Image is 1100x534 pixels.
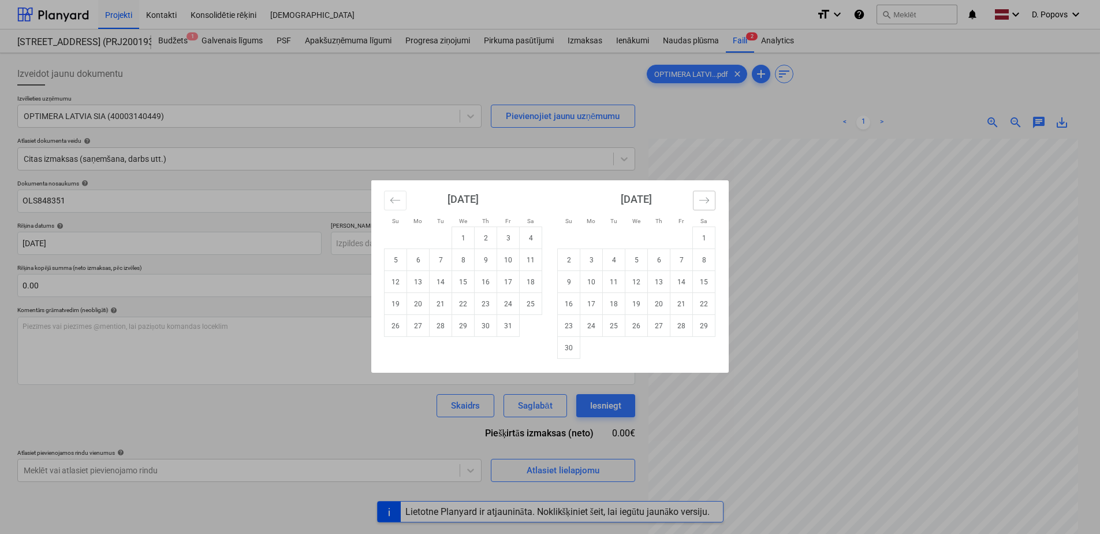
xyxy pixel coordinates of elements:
small: Th [482,218,489,224]
td: Sunday, November 23, 2025 [558,315,580,337]
td: Tuesday, November 25, 2025 [603,315,625,337]
td: Sunday, November 30, 2025 [558,337,580,359]
td: Tuesday, October 28, 2025 [430,315,452,337]
td: Saturday, November 15, 2025 [693,271,715,293]
td: Tuesday, October 7, 2025 [430,249,452,271]
td: Saturday, November 1, 2025 [693,227,715,249]
div: Calendar [371,180,729,373]
td: Friday, October 24, 2025 [497,293,520,315]
td: Monday, November 10, 2025 [580,271,603,293]
td: Friday, November 7, 2025 [670,249,693,271]
td: Saturday, November 8, 2025 [693,249,715,271]
td: Tuesday, November 11, 2025 [603,271,625,293]
td: Tuesday, October 14, 2025 [430,271,452,293]
td: Wednesday, November 12, 2025 [625,271,648,293]
td: Saturday, October 4, 2025 [520,227,542,249]
small: Sa [527,218,534,224]
td: Thursday, October 2, 2025 [475,227,497,249]
td: Wednesday, October 15, 2025 [452,271,475,293]
iframe: Chat Widget [1042,479,1100,534]
small: Su [565,218,572,224]
td: Wednesday, October 1, 2025 [452,227,475,249]
small: Tu [610,218,617,224]
td: Thursday, November 6, 2025 [648,249,670,271]
td: Sunday, October 19, 2025 [385,293,407,315]
td: Tuesday, October 21, 2025 [430,293,452,315]
td: Monday, November 17, 2025 [580,293,603,315]
td: Saturday, October 11, 2025 [520,249,542,271]
td: Friday, November 14, 2025 [670,271,693,293]
td: Sunday, October 26, 2025 [385,315,407,337]
td: Monday, October 13, 2025 [407,271,430,293]
td: Thursday, November 20, 2025 [648,293,670,315]
small: We [632,218,640,224]
td: Thursday, October 30, 2025 [475,315,497,337]
td: Friday, October 17, 2025 [497,271,520,293]
td: Thursday, October 23, 2025 [475,293,497,315]
td: Wednesday, October 29, 2025 [452,315,475,337]
td: Friday, October 31, 2025 [497,315,520,337]
td: Friday, November 21, 2025 [670,293,693,315]
td: Thursday, November 27, 2025 [648,315,670,337]
td: Saturday, November 22, 2025 [693,293,715,315]
small: Fr [505,218,510,224]
small: Th [655,218,662,224]
td: Sunday, November 9, 2025 [558,271,580,293]
td: Monday, October 6, 2025 [407,249,430,271]
td: Wednesday, November 5, 2025 [625,249,648,271]
td: Sunday, October 12, 2025 [385,271,407,293]
button: Move forward to switch to the next month. [693,191,715,210]
td: Saturday, October 18, 2025 [520,271,542,293]
td: Thursday, October 9, 2025 [475,249,497,271]
small: Sa [700,218,707,224]
td: Wednesday, October 22, 2025 [452,293,475,315]
td: Saturday, October 25, 2025 [520,293,542,315]
td: Monday, October 27, 2025 [407,315,430,337]
td: Friday, October 10, 2025 [497,249,520,271]
td: Friday, November 28, 2025 [670,315,693,337]
td: Wednesday, October 8, 2025 [452,249,475,271]
td: Thursday, November 13, 2025 [648,271,670,293]
small: Mo [413,218,422,224]
td: Monday, November 3, 2025 [580,249,603,271]
small: Fr [678,218,684,224]
td: Thursday, October 16, 2025 [475,271,497,293]
td: Sunday, October 5, 2025 [385,249,407,271]
td: Saturday, November 29, 2025 [693,315,715,337]
td: Sunday, November 16, 2025 [558,293,580,315]
td: Wednesday, November 26, 2025 [625,315,648,337]
small: Tu [437,218,444,224]
button: Move backward to switch to the previous month. [384,191,407,210]
td: Tuesday, November 18, 2025 [603,293,625,315]
small: We [459,218,467,224]
td: Sunday, November 2, 2025 [558,249,580,271]
td: Friday, October 3, 2025 [497,227,520,249]
td: Wednesday, November 19, 2025 [625,293,648,315]
strong: [DATE] [448,193,479,205]
strong: [DATE] [621,193,652,205]
td: Monday, October 20, 2025 [407,293,430,315]
td: Monday, November 24, 2025 [580,315,603,337]
small: Mo [587,218,595,224]
small: Su [392,218,399,224]
td: Tuesday, November 4, 2025 [603,249,625,271]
